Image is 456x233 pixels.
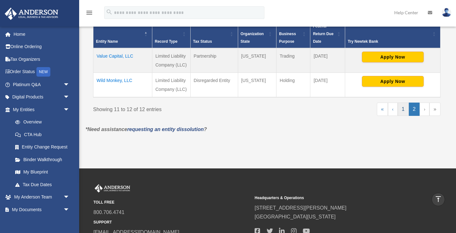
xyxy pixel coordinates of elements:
a: Last [429,103,440,116]
small: TOLL FREE [93,199,250,206]
span: Federal Return Due Date [313,24,333,44]
td: [DATE] [310,48,345,73]
button: Apply Now [362,76,424,87]
a: Tax Organizers [4,53,79,66]
small: SUPPORT [93,219,250,226]
a: Next [420,103,429,116]
i: search [106,9,113,16]
td: Disregarded Entity [190,72,238,97]
a: Entity Change Request [9,141,76,154]
a: Overview [9,116,73,129]
span: Organization State [241,32,264,44]
a: 800.706.4741 [93,210,124,215]
th: Business Purpose: Activate to sort [276,20,310,48]
a: My Entitiesarrow_drop_down [4,103,76,116]
a: Online Ordering [4,41,79,53]
a: requesting an entity dissolution [127,127,204,132]
div: Showing 11 to 12 of 12 entries [93,103,262,114]
a: My Anderson Teamarrow_drop_down [4,191,79,204]
td: [US_STATE] [238,48,276,73]
a: Platinum Q&Aarrow_drop_down [4,78,79,91]
small: Headquarters & Operations [255,195,411,201]
td: Holding [276,72,310,97]
span: arrow_drop_down [63,91,76,104]
a: Order StatusNEW [4,66,79,79]
th: Try Newtek Bank : Activate to sort [345,20,440,48]
em: *Need assistance ? [85,127,207,132]
div: Try Newtek Bank [348,38,431,45]
i: vertical_align_top [434,195,442,203]
th: Tax Status: Activate to sort [190,20,238,48]
a: Tax Due Dates [9,178,76,191]
a: [STREET_ADDRESS][PERSON_NAME] [255,205,346,211]
td: Trading [276,48,310,73]
span: arrow_drop_down [63,191,76,204]
a: Previous [388,103,398,116]
td: Wild Monkey, LLC [93,72,152,97]
a: My Blueprint [9,166,76,179]
th: Record Type: Activate to sort [152,20,190,48]
span: Record Type [155,39,178,44]
a: vertical_align_top [432,193,445,206]
a: Digital Productsarrow_drop_down [4,91,79,104]
img: Anderson Advisors Platinum Portal [93,184,131,192]
td: [US_STATE] [238,72,276,97]
a: [GEOGRAPHIC_DATA][US_STATE] [255,214,336,219]
span: Entity Name [96,39,118,44]
td: Value Capital, LLC [93,48,152,73]
td: Partnership [190,48,238,73]
span: arrow_drop_down [63,78,76,91]
th: Organization State: Activate to sort [238,20,276,48]
th: Entity Name: Activate to invert sorting [93,20,152,48]
span: Tax Status [193,39,212,44]
a: menu [85,11,93,16]
td: [DATE] [310,72,345,97]
span: arrow_drop_down [63,103,76,116]
button: Apply Now [362,52,424,62]
td: Limited Liability Company (LLC) [152,48,190,73]
span: Business Purpose [279,32,296,44]
img: Anderson Advisors Platinum Portal [3,8,60,20]
a: Home [4,28,79,41]
a: CTA Hub [9,128,76,141]
a: 2 [409,103,420,116]
a: 1 [398,103,409,116]
a: My Documentsarrow_drop_down [4,203,79,216]
img: User Pic [442,8,451,17]
td: Limited Liability Company (LLC) [152,72,190,97]
a: First [377,103,388,116]
span: arrow_drop_down [63,203,76,216]
div: NEW [36,67,50,77]
i: menu [85,9,93,16]
th: Federal Return Due Date: Activate to sort [310,20,345,48]
a: Binder Walkthrough [9,153,76,166]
